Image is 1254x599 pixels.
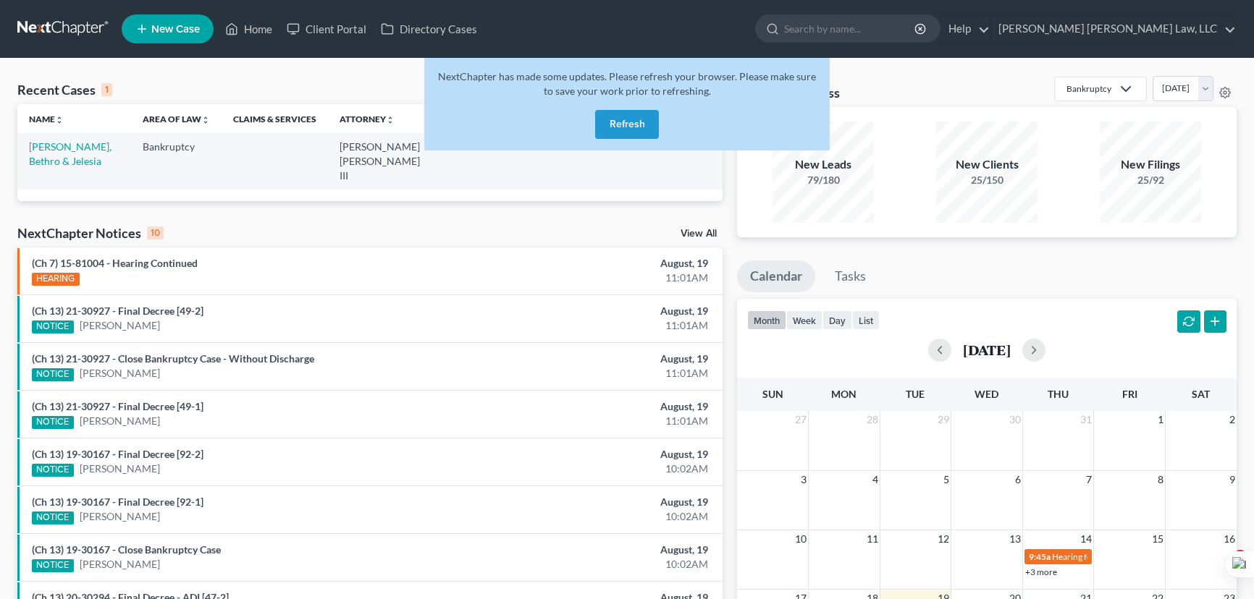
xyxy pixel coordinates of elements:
[143,114,210,124] a: Area of Lawunfold_more
[975,388,998,400] span: Wed
[1008,530,1022,548] span: 13
[17,224,164,242] div: NextChapter Notices
[80,366,160,381] a: [PERSON_NAME]
[279,16,374,42] a: Client Portal
[936,411,951,428] span: 29
[492,399,708,414] div: August, 19
[1222,530,1237,548] span: 16
[492,495,708,509] div: August, 19
[328,133,442,189] td: [PERSON_NAME] [PERSON_NAME] III
[17,81,112,98] div: Recent Cases
[80,557,160,572] a: [PERSON_NAME]
[1014,471,1022,488] span: 6
[822,260,879,292] a: Tasks
[492,304,708,318] div: August, 19
[1029,551,1051,562] span: 9:45a
[786,310,822,330] button: week
[1156,471,1165,488] span: 8
[492,447,708,462] div: August, 19
[218,16,279,42] a: Home
[1079,530,1093,548] span: 14
[852,310,880,330] button: list
[80,318,160,333] a: [PERSON_NAME]
[1228,471,1237,488] span: 9
[201,116,210,124] i: unfold_more
[1052,551,1165,562] span: Hearing for [PERSON_NAME]
[1025,566,1057,577] a: +3 more
[101,83,112,96] div: 1
[1100,156,1201,173] div: New Filings
[1100,173,1201,187] div: 25/92
[492,557,708,572] div: 10:02AM
[963,342,1011,357] h2: [DATE]
[32,511,74,524] div: NOTICE
[773,173,874,187] div: 79/180
[747,310,786,330] button: month
[32,368,74,381] div: NOTICE
[492,509,708,524] div: 10:02AM
[438,70,816,97] span: NextChapter has made some updates. Please refresh your browser. Please make sure to save your wor...
[936,156,1038,173] div: New Clients
[492,256,708,271] div: August, 19
[799,471,808,488] span: 3
[80,462,160,476] a: [PERSON_NAME]
[794,411,808,428] span: 27
[762,388,783,400] span: Sun
[374,16,484,42] a: Directory Cases
[1234,550,1246,561] span: 4
[1008,411,1022,428] span: 30
[492,271,708,285] div: 11:01AM
[492,318,708,333] div: 11:01AM
[865,530,880,548] span: 11
[784,15,917,42] input: Search by name...
[32,464,74,477] div: NOTICE
[29,114,64,124] a: Nameunfold_more
[681,229,717,239] a: View All
[936,530,951,548] span: 12
[1205,550,1240,585] iframe: Intercom live chat
[340,114,395,124] a: Attorneyunfold_more
[32,496,203,508] a: (Ch 13) 19-30167 - Final Decree [92-1]
[942,471,951,488] span: 5
[32,257,198,269] a: (Ch 7) 15-81004 - Hearing Continued
[32,559,74,572] div: NOTICE
[1085,471,1093,488] span: 7
[147,226,164,239] div: 10
[492,352,708,366] div: August, 19
[595,110,659,139] button: Refresh
[794,530,808,548] span: 10
[492,414,708,428] div: 11:01AM
[941,16,990,42] a: Help
[492,543,708,557] div: August, 19
[32,352,314,365] a: (Ch 13) 21-30927 - Close Bankruptcy Case - Without Discharge
[991,16,1236,42] a: [PERSON_NAME] [PERSON_NAME] Law, LLC
[492,462,708,476] div: 10:02AM
[32,400,203,412] a: (Ch 13) 21-30927 - Final Decree [49-1]
[1156,411,1165,428] span: 1
[151,24,200,35] span: New Case
[831,388,857,400] span: Mon
[1048,388,1069,400] span: Thu
[822,310,852,330] button: day
[865,411,880,428] span: 28
[492,366,708,381] div: 11:01AM
[871,471,880,488] span: 4
[32,543,221,556] a: (Ch 13) 19-30167 - Close Bankruptcy Case
[32,416,74,429] div: NOTICE
[737,260,815,292] a: Calendar
[1122,388,1137,400] span: Fri
[32,273,80,286] div: HEARING
[773,156,874,173] div: New Leads
[222,104,328,133] th: Claims & Services
[131,133,222,189] td: Bankruptcy
[32,305,203,317] a: (Ch 13) 21-30927 - Final Decree [49-2]
[55,116,64,124] i: unfold_more
[29,140,111,167] a: [PERSON_NAME], Bethro & Jelesia
[1228,411,1237,428] span: 2
[1150,530,1165,548] span: 15
[1066,82,1111,95] div: Bankruptcy
[80,414,160,428] a: [PERSON_NAME]
[32,448,203,460] a: (Ch 13) 19-30167 - Final Decree [92-2]
[80,509,160,524] a: [PERSON_NAME]
[906,388,925,400] span: Tue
